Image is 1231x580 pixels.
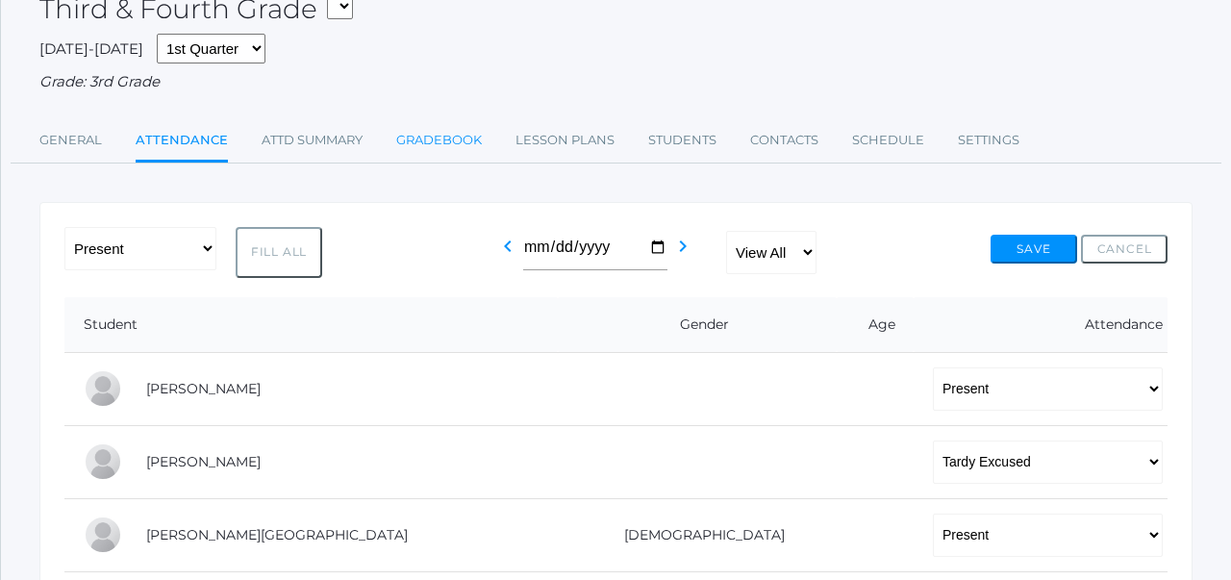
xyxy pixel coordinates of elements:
i: chevron_right [671,235,694,258]
a: chevron_right [671,243,694,262]
th: Age [837,297,914,353]
th: Student [64,297,558,353]
a: Schedule [852,121,924,160]
td: [DEMOGRAPHIC_DATA] [558,498,837,571]
a: Settings [958,121,1019,160]
a: [PERSON_NAME] [146,380,261,397]
a: chevron_left [496,243,519,262]
button: Cancel [1081,235,1168,264]
th: Attendance [914,297,1168,353]
button: Fill All [236,227,322,278]
a: Students [648,121,716,160]
th: Gender [558,297,837,353]
a: Contacts [750,121,818,160]
a: Attd Summary [262,121,363,160]
a: [PERSON_NAME] [146,453,261,470]
a: [PERSON_NAME][GEOGRAPHIC_DATA] [146,526,408,543]
a: Attendance [136,121,228,163]
div: Emilia Diedrich [84,442,122,481]
button: Save [991,235,1077,264]
a: Gradebook [396,121,482,160]
div: Grade: 3rd Grade [39,71,1193,93]
div: Elijah Benzinger-Stephens [84,369,122,408]
i: chevron_left [496,235,519,258]
div: Lincoln Farnes [84,516,122,554]
a: General [39,121,102,160]
a: Lesson Plans [515,121,615,160]
span: [DATE]-[DATE] [39,39,143,58]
